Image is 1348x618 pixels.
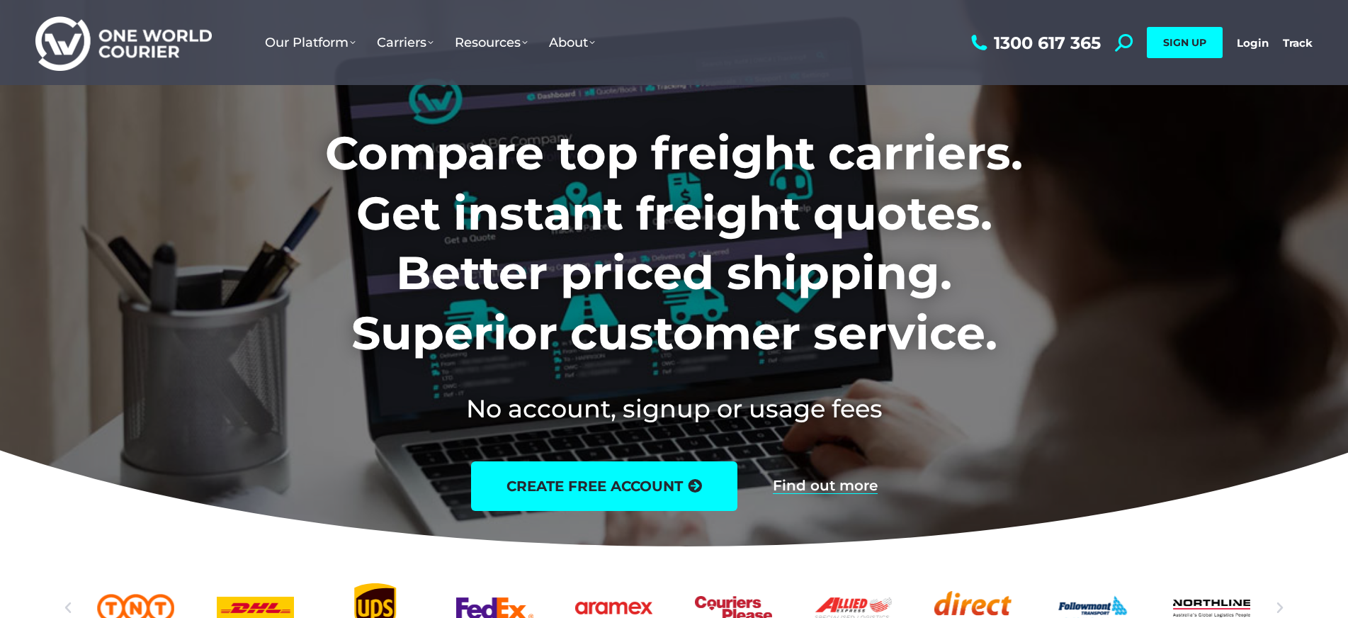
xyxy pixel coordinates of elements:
a: Track [1283,36,1313,50]
span: About [549,35,595,50]
a: Resources [444,21,538,64]
a: Find out more [773,478,878,494]
a: About [538,21,606,64]
a: Carriers [366,21,444,64]
h2: No account, signup or usage fees [232,391,1116,426]
h1: Compare top freight carriers. Get instant freight quotes. Better priced shipping. Superior custom... [232,123,1116,363]
a: create free account [471,461,737,511]
span: Resources [455,35,528,50]
a: SIGN UP [1147,27,1223,58]
a: Login [1237,36,1269,50]
span: Carriers [377,35,434,50]
span: SIGN UP [1163,36,1206,49]
a: Our Platform [254,21,366,64]
img: One World Courier [35,14,212,72]
a: 1300 617 365 [968,34,1101,52]
span: Our Platform [265,35,356,50]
